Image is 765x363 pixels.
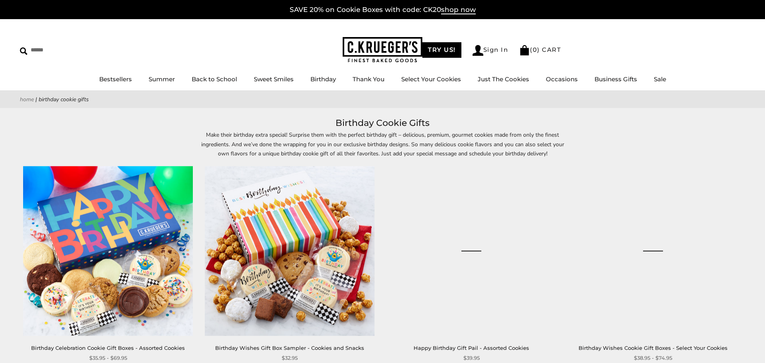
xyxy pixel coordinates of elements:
a: Select Your Cookies [401,75,461,83]
img: Birthday Celebration Cookie Gift Boxes - Assorted Cookies [23,166,193,336]
a: (0) CART [519,46,561,53]
a: Birthday [310,75,336,83]
a: Occasions [546,75,578,83]
a: Thank You [353,75,384,83]
a: Business Gifts [594,75,637,83]
a: Birthday Wishes Cookie Gift Boxes - Select Your Cookies [568,166,738,336]
span: Birthday Cookie Gifts [39,96,89,103]
a: Birthday Wishes Cookie Gift Boxes - Select Your Cookies [579,345,728,351]
a: Sweet Smiles [254,75,294,83]
span: | [35,96,37,103]
a: Happy Birthday Gift Pail - Assorted Cookies [414,345,529,351]
span: shop now [441,6,476,14]
nav: breadcrumbs [20,95,745,104]
a: TRY US! [422,42,461,58]
a: SAVE 20% on Cookie Boxes with code: CK20shop now [290,6,476,14]
h1: Birthday Cookie Gifts [32,116,733,130]
span: $39.95 [463,354,480,362]
span: 0 [533,46,537,53]
a: Back to School [192,75,237,83]
a: Sale [654,75,666,83]
a: Happy Birthday Gift Pail - Assorted Cookies [386,166,556,336]
a: Summer [149,75,175,83]
span: $32.95 [282,354,298,362]
span: $38.95 - $74.95 [634,354,672,362]
img: Bag [519,45,530,55]
p: Make their birthday extra special! Surprise them with the perfect birthday gift – delicious, prem... [199,130,566,158]
img: Search [20,47,27,55]
a: Home [20,96,34,103]
img: Account [473,45,483,56]
a: Just The Cookies [478,75,529,83]
a: Sign In [473,45,508,56]
img: C.KRUEGER'S [343,37,422,63]
input: Search [20,44,115,56]
span: $35.95 - $69.95 [89,354,127,362]
a: Bestsellers [99,75,132,83]
a: Birthday Wishes Gift Box Sampler - Cookies and Snacks [215,345,364,351]
img: Birthday Wishes Gift Box Sampler - Cookies and Snacks [205,166,375,336]
a: Birthday Celebration Cookie Gift Boxes - Assorted Cookies [31,345,185,351]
